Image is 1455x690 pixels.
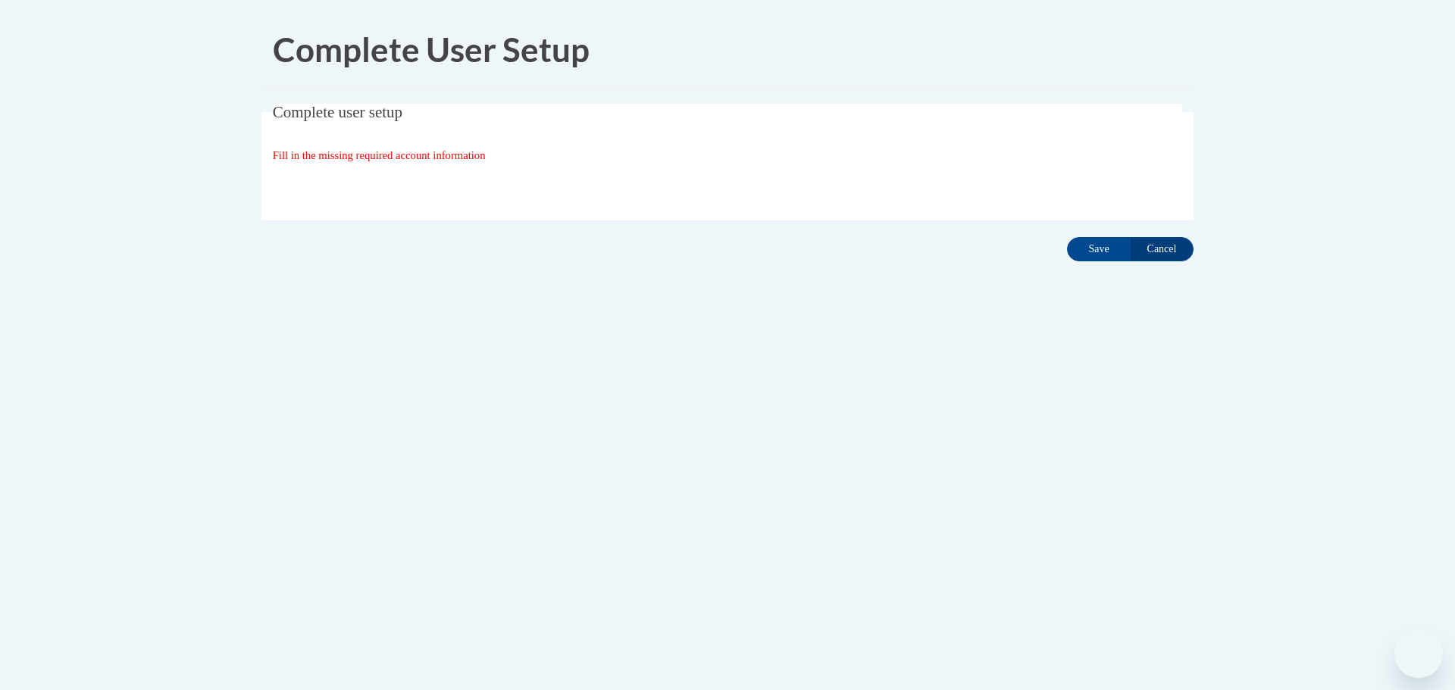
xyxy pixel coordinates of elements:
input: Save [1067,237,1131,261]
input: Cancel [1130,237,1194,261]
span: Complete User Setup [273,30,590,69]
iframe: Button to launch messaging window [1394,629,1443,678]
span: Fill in the missing required account information [273,149,486,161]
span: Complete user setup [273,103,402,121]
